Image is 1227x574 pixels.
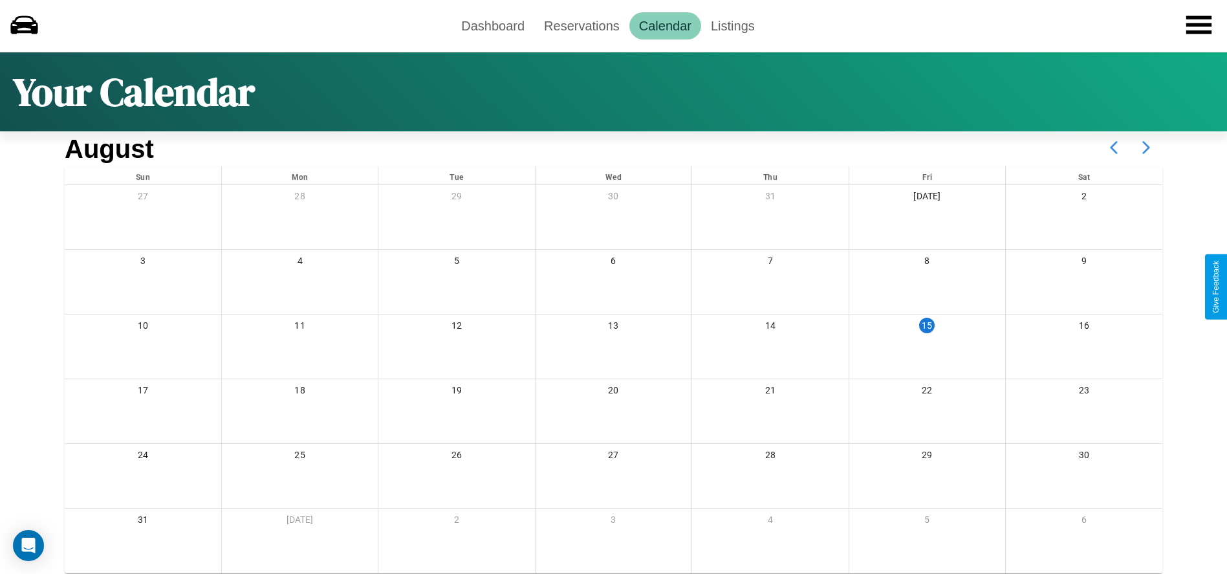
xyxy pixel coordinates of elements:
[13,530,44,561] div: Open Intercom Messenger
[536,250,691,276] div: 6
[1006,166,1162,184] div: Sat
[65,444,221,470] div: 24
[1006,379,1162,406] div: 23
[849,379,1005,406] div: 22
[701,12,765,39] a: Listings
[1211,261,1221,313] div: Give Feedback
[536,315,691,341] div: 13
[65,250,221,276] div: 3
[849,185,1005,212] div: [DATE]
[222,166,378,184] div: Mon
[222,315,378,341] div: 11
[629,12,701,39] a: Calendar
[65,185,221,212] div: 27
[849,444,1005,470] div: 29
[692,315,848,341] div: 14
[692,379,848,406] div: 21
[536,185,691,212] div: 30
[378,185,534,212] div: 29
[849,166,1005,184] div: Fri
[222,185,378,212] div: 28
[1006,444,1162,470] div: 30
[1006,509,1162,535] div: 6
[536,166,691,184] div: Wed
[222,509,378,535] div: [DATE]
[692,166,848,184] div: Thu
[65,166,221,184] div: Sun
[222,250,378,276] div: 4
[378,379,534,406] div: 19
[534,12,629,39] a: Reservations
[451,12,534,39] a: Dashboard
[919,318,935,333] div: 15
[849,509,1005,535] div: 5
[65,379,221,406] div: 17
[692,444,848,470] div: 28
[1006,315,1162,341] div: 16
[692,185,848,212] div: 31
[378,250,534,276] div: 5
[378,315,534,341] div: 12
[692,509,848,535] div: 4
[692,250,848,276] div: 7
[65,135,154,164] h2: August
[222,379,378,406] div: 18
[1006,185,1162,212] div: 2
[13,65,255,118] h1: Your Calendar
[65,315,221,341] div: 10
[536,444,691,470] div: 27
[849,250,1005,276] div: 8
[222,444,378,470] div: 25
[378,166,534,184] div: Tue
[378,509,534,535] div: 2
[1006,250,1162,276] div: 9
[536,379,691,406] div: 20
[378,444,534,470] div: 26
[65,509,221,535] div: 31
[536,509,691,535] div: 3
